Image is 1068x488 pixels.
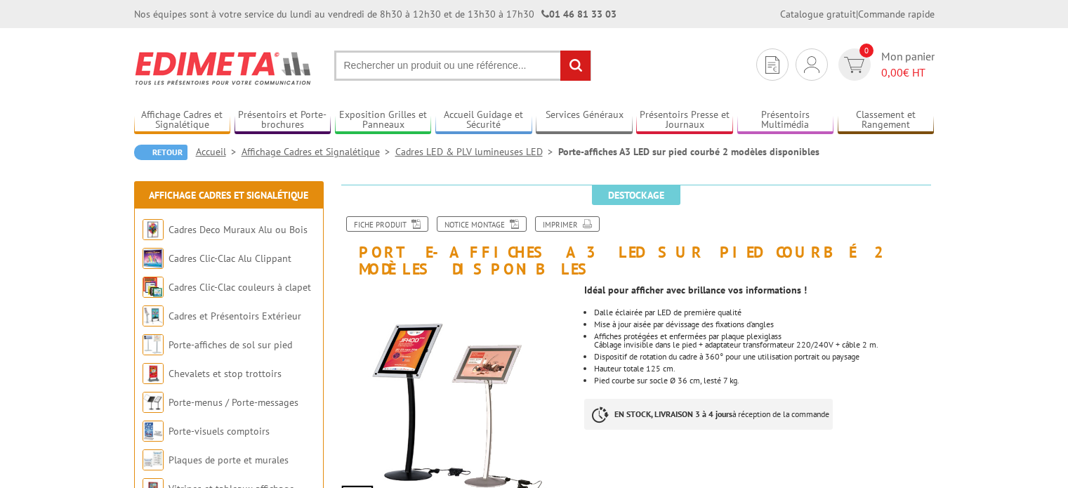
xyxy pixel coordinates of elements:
img: Cadres Deco Muraux Alu ou Bois [143,219,164,240]
a: Services Généraux [536,109,633,132]
a: Cadres et Présentoirs Extérieur [169,310,301,322]
a: Affichage Cadres et Signalétique [134,109,231,132]
a: Présentoirs et Porte-brochures [235,109,331,132]
li: Porte-affiches A3 LED sur pied courbé 2 modèles disponibles [558,145,819,159]
a: Retour [134,145,187,160]
a: Cadres LED & PLV lumineuses LED [395,145,558,158]
img: Porte-affiches de sol sur pied [143,334,164,355]
span: € HT [881,65,935,81]
div: | [780,7,935,21]
a: Chevalets et stop trottoirs [169,367,282,380]
div: Nos équipes sont à votre service du lundi au vendredi de 8h30 à 12h30 et de 13h30 à 17h30 [134,7,617,21]
a: Commande rapide [858,8,935,20]
img: Porte-visuels comptoirs [143,421,164,442]
a: Imprimer [535,216,600,232]
span: 0 [859,44,873,58]
a: Catalogue gratuit [780,8,856,20]
img: devis rapide [844,57,864,73]
img: Cadres Clic-Clac couleurs à clapet [143,277,164,298]
li: Mise à jour aisée par dévissage des fixations d’angles [594,320,934,329]
span: Mon panier [881,48,935,81]
a: Porte-visuels comptoirs [169,425,270,437]
a: Cadres Deco Muraux Alu ou Bois [169,223,308,236]
img: Cadres et Présentoirs Extérieur [143,305,164,327]
img: Cadres Clic-Clac Alu Clippant [143,248,164,269]
a: Accueil Guidage et Sécurité [435,109,532,132]
a: devis rapide 0 Mon panier 0,00€ HT [835,48,935,81]
a: Accueil [196,145,242,158]
a: Affichage Cadres et Signalétique [242,145,395,158]
p: à réception de la commande [584,399,833,430]
a: Cadres Clic-Clac Alu Clippant [169,252,291,265]
li: Dispositif de rotation du cadre à 360° pour une utilisation portrait ou paysage [594,352,934,361]
a: Fiche produit [346,216,428,232]
li: Pied courbe sur socle Ø 36 cm, lesté 7 kg. [594,376,934,385]
img: devis rapide [765,56,779,74]
img: Plaques de porte et murales [143,449,164,470]
a: Présentoirs Multimédia [737,109,834,132]
li: Hauteur totale 125 cm. [594,364,934,373]
input: rechercher [560,51,591,81]
img: Porte-menus / Porte-messages [143,392,164,413]
a: Cadres Clic-Clac couleurs à clapet [169,281,311,294]
span: Destockage [592,185,680,205]
span: 0,00 [881,65,903,79]
a: Porte-affiches de sol sur pied [169,338,292,351]
a: Présentoirs Presse et Journaux [636,109,733,132]
a: Notice Montage [437,216,527,232]
strong: Idéal pour afficher avec brillance vos informations ! [584,284,807,296]
strong: EN STOCK, LIVRAISON 3 à 4 jours [614,409,732,419]
strong: 01 46 81 33 03 [541,8,617,20]
img: Edimeta [134,42,313,94]
li: Affiches protégées et enfermées par plaque plexiglass Câblage invisible dans le pied + adaptateur... [594,332,934,349]
a: Porte-menus / Porte-messages [169,396,298,409]
a: Classement et Rangement [838,109,935,132]
a: Affichage Cadres et Signalétique [149,189,308,202]
a: Exposition Grilles et Panneaux [335,109,432,132]
input: Rechercher un produit ou une référence... [334,51,591,81]
li: Dalle éclairée par LED de première qualité [594,308,934,317]
a: Plaques de porte et murales [169,454,289,466]
img: Chevalets et stop trottoirs [143,363,164,384]
img: devis rapide [804,56,819,73]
